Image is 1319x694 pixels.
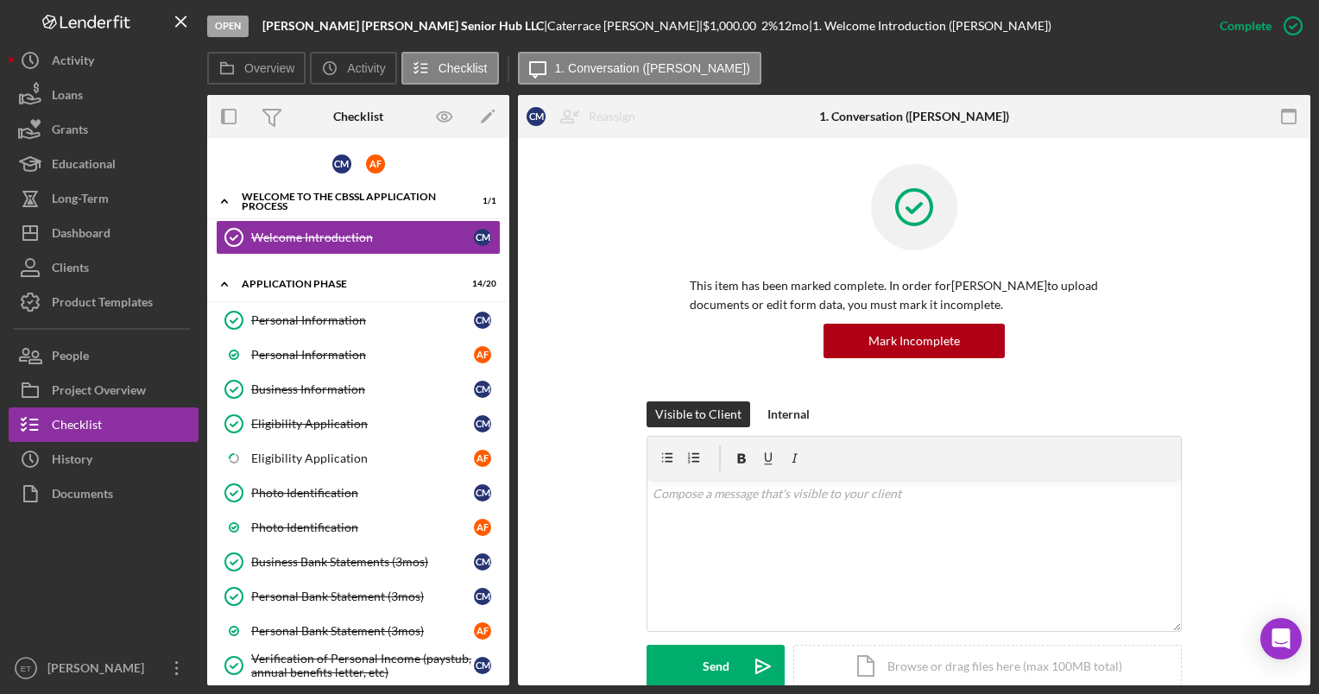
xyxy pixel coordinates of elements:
[251,417,474,431] div: Eligibility Application
[1260,618,1302,659] div: Open Intercom Messenger
[216,648,501,683] a: Verification of Personal Income (paystub, annual benefits letter, etc)CM
[809,19,1051,33] div: | 1. Welcome Introduction ([PERSON_NAME])
[9,476,199,511] button: Documents
[332,155,351,173] div: C M
[9,43,199,78] button: Activity
[216,407,501,441] a: Eligibility ApplicationCM
[9,147,199,181] button: Educational
[1202,9,1310,43] button: Complete
[262,18,544,33] b: [PERSON_NAME] [PERSON_NAME] Senior Hub LLC
[251,486,474,500] div: Photo Identification
[244,61,294,75] label: Overview
[9,651,199,685] button: ET[PERSON_NAME]
[9,112,199,147] button: Grants
[347,61,385,75] label: Activity
[216,614,501,648] a: Personal Bank Statement (3mos)AF
[366,155,385,173] div: A F
[9,181,199,216] button: Long-Term
[474,622,491,640] div: A F
[474,346,491,363] div: A F
[52,407,102,446] div: Checklist
[52,181,109,220] div: Long-Term
[1220,9,1272,43] div: Complete
[824,324,1005,358] button: Mark Incomplete
[251,451,474,465] div: Eligibility Application
[251,230,474,244] div: Welcome Introduction
[527,107,546,126] div: C M
[216,476,501,510] a: Photo IdentificationCM
[647,401,750,427] button: Visible to Client
[703,645,729,688] div: Send
[647,645,785,688] button: Send
[251,555,474,569] div: Business Bank Statements (3mos)
[474,657,491,674] div: C M
[9,407,199,442] button: Checklist
[251,652,474,679] div: Verification of Personal Income (paystub, annual benefits letter, etc)
[474,519,491,536] div: A F
[52,147,116,186] div: Educational
[589,99,635,134] div: Reassign
[207,52,306,85] button: Overview
[655,401,742,427] div: Visible to Client
[52,285,153,324] div: Product Templates
[216,510,501,545] a: Photo IdentificationAF
[465,279,496,289] div: 14 / 20
[819,110,1009,123] div: 1. Conversation ([PERSON_NAME])
[216,220,501,255] a: Welcome IntroductionCM
[555,61,750,75] label: 1. Conversation ([PERSON_NAME])
[690,276,1139,315] p: This item has been marked complete. In order for [PERSON_NAME] to upload documents or edit form d...
[9,442,199,476] button: History
[21,664,31,673] text: ET
[9,78,199,112] button: Loans
[216,441,501,476] a: Eligibility ApplicationAF
[52,476,113,515] div: Documents
[216,579,501,614] a: Personal Bank Statement (3mos)CM
[474,229,491,246] div: C M
[474,415,491,432] div: C M
[465,196,496,206] div: 1 / 1
[767,401,810,427] div: Internal
[262,19,547,33] div: |
[778,19,809,33] div: 12 mo
[43,651,155,690] div: [PERSON_NAME]
[216,545,501,579] a: Business Bank Statements (3mos)CM
[9,373,199,407] button: Project Overview
[242,279,453,289] div: Application Phase
[474,381,491,398] div: C M
[9,216,199,250] button: Dashboard
[474,484,491,502] div: C M
[9,338,199,373] button: People
[251,313,474,327] div: Personal Information
[242,192,453,211] div: Welcome to the CBSSL Application Process
[310,52,396,85] button: Activity
[9,285,199,319] button: Product Templates
[9,250,199,285] button: Clients
[518,52,761,85] button: 1. Conversation ([PERSON_NAME])
[216,303,501,338] a: Personal InformationCM
[52,78,83,117] div: Loans
[401,52,499,85] button: Checklist
[868,324,960,358] div: Mark Incomplete
[52,216,110,255] div: Dashboard
[474,450,491,467] div: A F
[52,442,92,481] div: History
[216,372,501,407] a: Business InformationCM
[759,401,818,427] button: Internal
[761,19,778,33] div: 2 %
[518,99,653,134] button: CMReassign
[251,520,474,534] div: Photo Identification
[251,590,474,603] div: Personal Bank Statement (3mos)
[333,110,383,123] div: Checklist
